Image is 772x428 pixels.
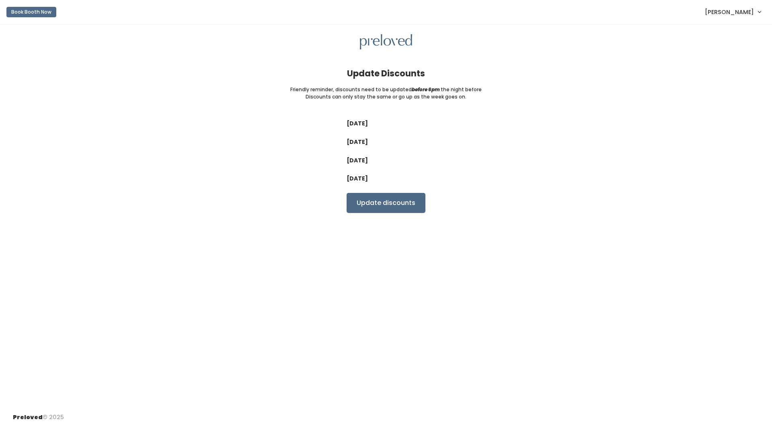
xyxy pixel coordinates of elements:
a: [PERSON_NAME] [697,3,769,20]
h4: Update Discounts [347,69,425,78]
label: [DATE] [347,119,368,128]
div: © 2025 [13,407,64,422]
img: preloved logo [360,34,412,50]
a: Book Booth Now [6,3,56,21]
input: Update discounts [347,193,425,213]
label: [DATE] [347,138,368,146]
label: [DATE] [347,174,368,183]
label: [DATE] [347,156,368,165]
i: before 6pm [412,86,440,93]
span: [PERSON_NAME] [705,8,754,16]
span: Preloved [13,413,43,421]
small: Discounts can only stay the same or go up as the week goes on. [306,93,466,100]
small: Friendly reminder, discounts need to be updated the night before [290,86,482,93]
button: Book Booth Now [6,7,56,17]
